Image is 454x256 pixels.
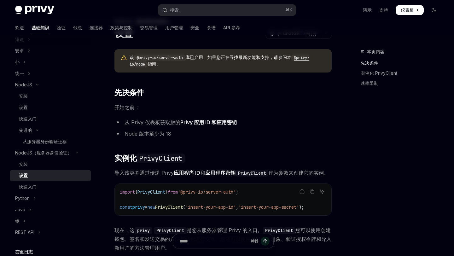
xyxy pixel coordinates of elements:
[361,68,444,78] a: 实例化 PrivyClient
[15,218,20,224] font: 锈
[261,237,270,246] button: 发送消息
[10,56,91,68] button: 切换 Flutter 部分
[10,102,91,113] a: 设置
[10,79,91,90] button: 切换 NodeJS 部分
[114,170,174,176] font: 导入该类并通过传递 Privy
[170,7,182,13] font: 搜索...
[148,61,161,67] font: 指南。
[286,8,289,12] font: ⌘
[145,204,148,210] span: =
[135,189,137,195] span: {
[114,88,144,97] font: 先决条件
[140,20,158,35] a: 交易管理
[132,204,145,210] span: privy
[10,147,91,159] button: 切换 NodeJS（服务器身份验证）部分
[363,7,372,13] a: 演示
[32,20,49,35] a: 基础知识
[205,170,236,176] font: 应用程序密钥
[15,59,20,65] font: 扑
[15,207,25,212] font: Java
[57,25,66,30] font: 验证
[165,189,168,195] span: }
[23,139,67,144] font: 从服务器身份验证迁移
[155,204,183,210] span: PrivyClient
[289,8,292,12] font: K
[135,227,152,234] code: privy
[130,55,134,60] font: 该
[180,119,237,126] a: Privy 应用 ID 和应用密钥
[114,227,135,233] font: 现在，这
[19,173,28,178] font: 设置
[148,204,155,210] span: new
[19,184,37,189] font: 快速入门
[15,20,24,35] a: 欢迎
[10,113,91,125] a: 快速入门
[324,170,329,176] font: 。
[179,234,248,248] input: 提问...
[19,161,28,167] font: 安装
[120,204,132,210] span: const
[73,20,82,35] a: 钱包
[15,6,54,15] img: 深色标志
[15,71,24,76] font: 统一
[361,60,378,66] font: 先决条件
[10,136,91,147] a: 从服务器身份验证迁移
[10,125,91,136] button: 切换高级部分
[90,25,103,30] font: 连接器
[367,49,385,54] font: 本页内容
[361,70,397,76] font: 实例化 PrivyClient
[110,25,132,30] font: 政策与控制
[90,20,103,35] a: 连接器
[154,227,187,234] code: PrivyClient
[318,188,326,196] button: 询问人工智能
[10,90,91,102] a: 安装
[180,119,237,125] font: Privy 应用 ID 和应用密钥
[190,25,199,30] font: 安全
[15,249,33,254] font: 变更日志
[223,20,240,35] a: API 参考
[130,55,309,67] code: @privy-io/node
[396,5,424,15] a: 仪表板
[15,230,34,235] font: REST API
[10,68,91,79] button: 切换 Unity 部分
[168,189,178,195] span: from
[207,20,216,35] a: 食谱
[15,25,24,30] font: 欢迎
[200,170,205,176] font: 和
[120,189,135,195] span: import
[19,116,37,121] font: 快速入门
[178,189,236,195] span: '@privy-io/server-auth'
[190,20,199,35] a: 安全
[236,189,238,195] span: ;
[10,204,91,215] button: 切换 Java 部分
[15,195,30,201] font: Python
[223,25,240,30] font: API 参考
[165,25,183,30] font: 用户管理
[10,227,91,238] button: 切换 REST API 部分
[185,204,236,210] span: 'insert-your-app-id'
[361,58,444,68] a: 先决条件
[10,181,91,193] a: 快速入门
[121,55,127,61] svg: 警告
[160,119,180,125] font: 获取您的
[15,150,72,155] font: NodeJS（服务器身份验证）
[158,4,296,16] button: 打开搜索
[10,170,91,181] a: 设置
[429,5,439,15] button: 切换暗模式
[236,204,238,210] span: ,
[10,45,91,56] button: 切换 Android 部分
[137,154,184,163] code: PrivyClient
[263,227,295,234] code: PrivyClient
[236,170,268,177] code: PrivyClient
[125,119,160,125] font: 从 Privy 仪表板
[268,170,324,176] font: 作为参数来创建它的实例
[299,204,304,210] span: );
[73,25,82,30] font: 钱包
[238,204,299,210] span: 'insert-your-app-secret'
[361,80,378,86] font: 速率限制
[187,227,263,233] font: 是您从服务器管理 Privy 的入口。
[185,55,291,60] font: 库已弃用。如果您正在寻找最新功能和支持，请参阅本
[125,131,171,137] font: Node 版本至少为 18
[114,154,137,163] font: 实例化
